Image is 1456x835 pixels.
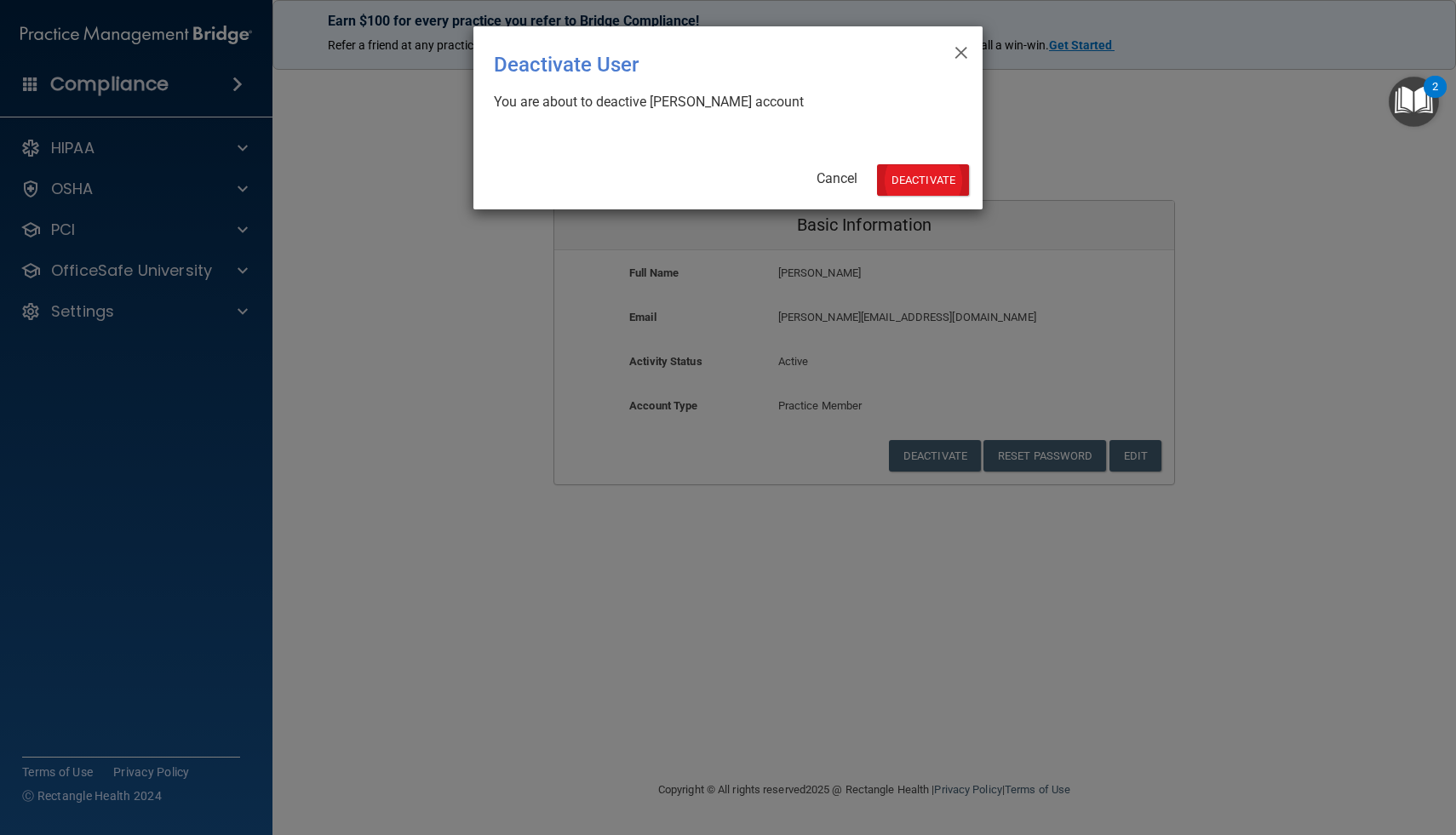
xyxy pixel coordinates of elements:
[954,33,969,67] span: ×
[494,93,949,112] div: You are about to deactive [PERSON_NAME] account
[817,170,857,186] a: Cancel
[877,164,969,196] button: Deactivate
[494,40,892,89] div: Deactivate User
[1389,77,1439,127] button: Open Resource Center, 2 new notifications
[1432,87,1438,109] div: 2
